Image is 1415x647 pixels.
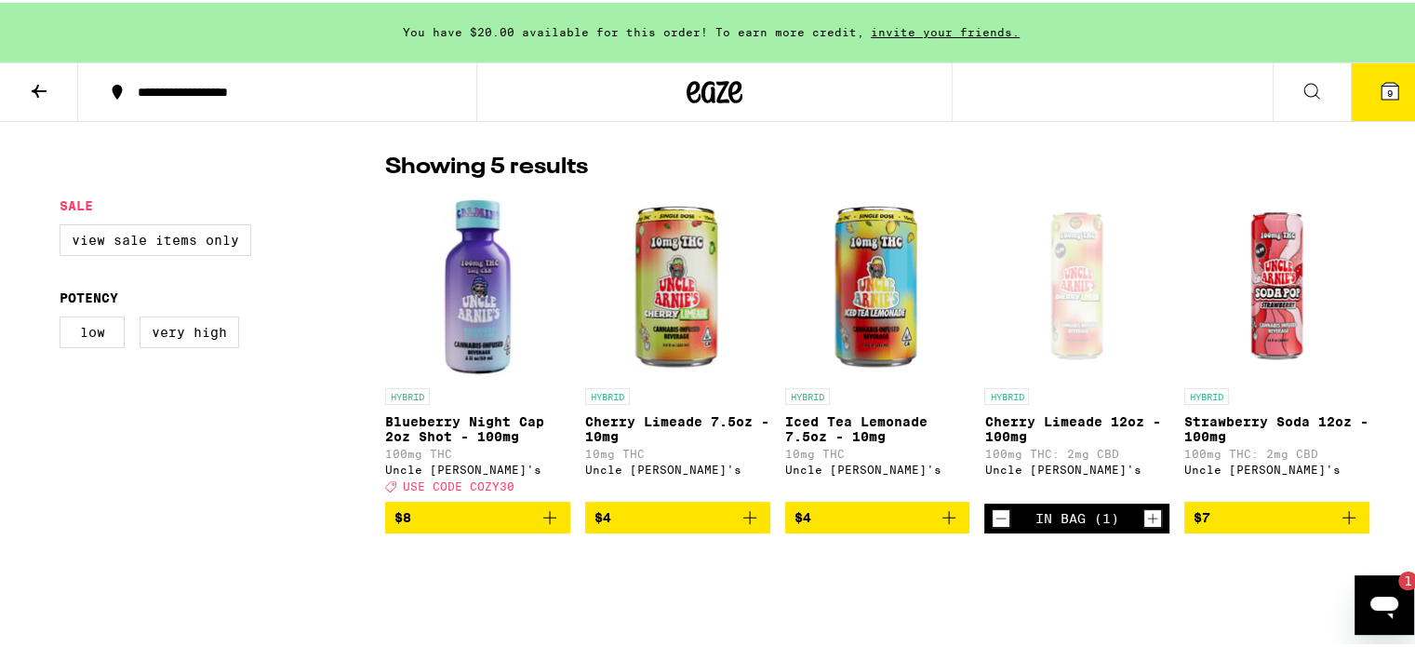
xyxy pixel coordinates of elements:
legend: Potency [60,288,118,303]
div: Uncle [PERSON_NAME]'s [585,461,770,473]
img: Uncle Arnie's - Strawberry Soda 12oz - 100mg [1184,190,1369,376]
p: HYBRID [984,385,1029,402]
p: HYBRID [385,385,430,402]
img: Uncle Arnie's - Cherry Limeade 7.5oz - 10mg [585,190,770,376]
label: Very High [140,314,239,345]
p: HYBRID [785,385,830,402]
button: Increment [1143,506,1162,525]
p: Blueberry Night Cap 2oz Shot - 100mg [385,411,570,441]
p: 10mg THC [785,445,970,457]
span: $8 [394,507,411,522]
legend: Sale [60,195,93,210]
p: Iced Tea Lemonade 7.5oz - 10mg [785,411,970,441]
p: Showing 5 results [385,149,588,181]
p: Cherry Limeade 7.5oz - 10mg [585,411,770,441]
span: $7 [1194,507,1210,522]
a: Open page for Strawberry Soda 12oz - 100mg from Uncle Arnie's [1184,190,1369,499]
div: Uncle [PERSON_NAME]'s [385,461,570,473]
p: 100mg THC [385,445,570,457]
a: Open page for Iced Tea Lemonade 7.5oz - 10mg from Uncle Arnie's [785,190,970,499]
p: 100mg THC: 2mg CBD [1184,445,1369,457]
label: View Sale Items Only [60,222,251,253]
p: Cherry Limeade 12oz - 100mg [984,411,1169,441]
p: Strawberry Soda 12oz - 100mg [1184,411,1369,441]
label: Low [60,314,125,345]
span: 9 [1387,85,1393,96]
p: HYBRID [1184,385,1229,402]
button: Add to bag [785,499,970,531]
a: Open page for Blueberry Night Cap 2oz Shot - 100mg from Uncle Arnie's [385,190,570,499]
p: HYBRID [585,385,630,402]
div: Uncle [PERSON_NAME]'s [1184,461,1369,473]
div: Uncle [PERSON_NAME]'s [984,461,1169,473]
button: Add to bag [585,499,770,531]
span: $4 [794,507,811,522]
span: USE CODE COZY30 [403,478,514,490]
span: You have $20.00 available for this order! To earn more credit, [403,23,864,35]
iframe: Button to launch messaging window, 1 unread message [1355,573,1414,632]
a: Open page for Cherry Limeade 12oz - 100mg from Uncle Arnie's [984,190,1169,501]
a: Open page for Cherry Limeade 7.5oz - 10mg from Uncle Arnie's [585,190,770,499]
button: Add to bag [1184,499,1369,531]
p: 10mg THC [585,445,770,457]
img: Uncle Arnie's - Blueberry Night Cap 2oz Shot - 100mg [385,190,570,376]
span: $4 [594,507,611,522]
div: Uncle [PERSON_NAME]'s [785,461,970,473]
span: invite your friends. [864,23,1026,35]
p: 100mg THC: 2mg CBD [984,445,1169,457]
img: Uncle Arnie's - Iced Tea Lemonade 7.5oz - 10mg [785,190,970,376]
div: In Bag (1) [1035,508,1119,523]
button: Decrement [992,506,1010,525]
button: Add to bag [385,499,570,531]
